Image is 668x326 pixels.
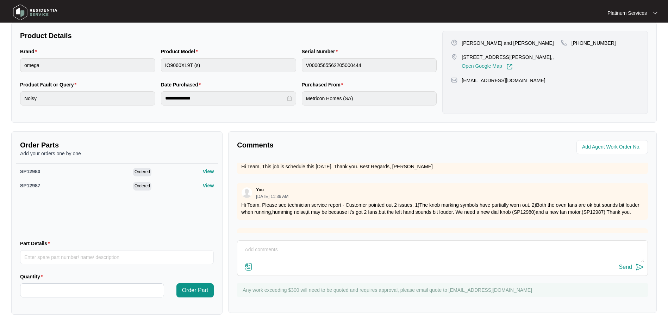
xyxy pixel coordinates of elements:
label: Date Purchased [161,81,204,88]
button: Order Part [176,283,214,297]
span: Ordered [133,182,151,191]
p: [PERSON_NAME] and [PERSON_NAME] [462,40,554,47]
p: View [203,168,214,175]
div: Send [619,264,632,270]
p: Hi Team, Please see technician service report - Customer pointed out 2 issues. 1)The knob marking... [241,201,644,216]
input: Quantity [20,284,164,297]
img: user.svg [242,187,252,198]
input: Add Agent Work Order No. [582,143,644,151]
p: Any work exceeding $300 will need to be quoted and requires approval, please email quote to [EMAI... [243,286,644,294]
input: Serial Number [302,58,437,72]
p: View [203,182,214,189]
span: Order Part [182,286,208,295]
input: Purchased From [302,91,437,105]
p: Product Details [20,31,437,41]
button: Send [619,262,644,272]
img: Link-External [506,64,513,70]
label: Serial Number [302,48,341,55]
p: [EMAIL_ADDRESS][DOMAIN_NAME] [462,77,545,84]
img: send-icon.svg [636,263,644,271]
label: Part Details [20,240,53,247]
p: Order Parts [20,140,214,150]
p: Zendesk Admin [256,233,287,238]
span: SP12987 [20,183,40,188]
a: Open Google Map [462,64,512,70]
img: file-attachment-doc.svg [244,262,253,271]
span: Ordered [133,168,151,176]
label: Purchased From [302,81,346,88]
img: map-pin [561,40,567,46]
p: Platinum Services [607,10,647,17]
img: map-pin [451,54,457,60]
p: Hi Team, This job is schedule this [DATE]. Thank you. Best Regards, [PERSON_NAME] [241,163,644,170]
input: Part Details [20,250,214,264]
p: You [256,187,264,193]
label: Product Model [161,48,201,55]
img: dropdown arrow [653,11,657,15]
input: Brand [20,58,155,72]
img: user-pin [451,40,457,46]
label: Brand [20,48,40,55]
label: Product Fault or Query [20,81,79,88]
input: Date Purchased [165,95,286,102]
p: [DATE] 11:36 AM [256,194,288,199]
p: Comments [237,140,437,150]
span: SP12980 [20,169,40,174]
img: map-pin [451,77,457,83]
p: [PHONE_NUMBER] [572,40,616,47]
p: Add your orders one by one [20,150,214,157]
input: Product Fault or Query [20,91,155,105]
img: user.svg [242,233,252,243]
img: residentia service logo [11,2,60,23]
input: Product Model [161,58,296,72]
label: Quantity [20,273,45,280]
p: [STREET_ADDRESS][PERSON_NAME],, [462,54,554,61]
